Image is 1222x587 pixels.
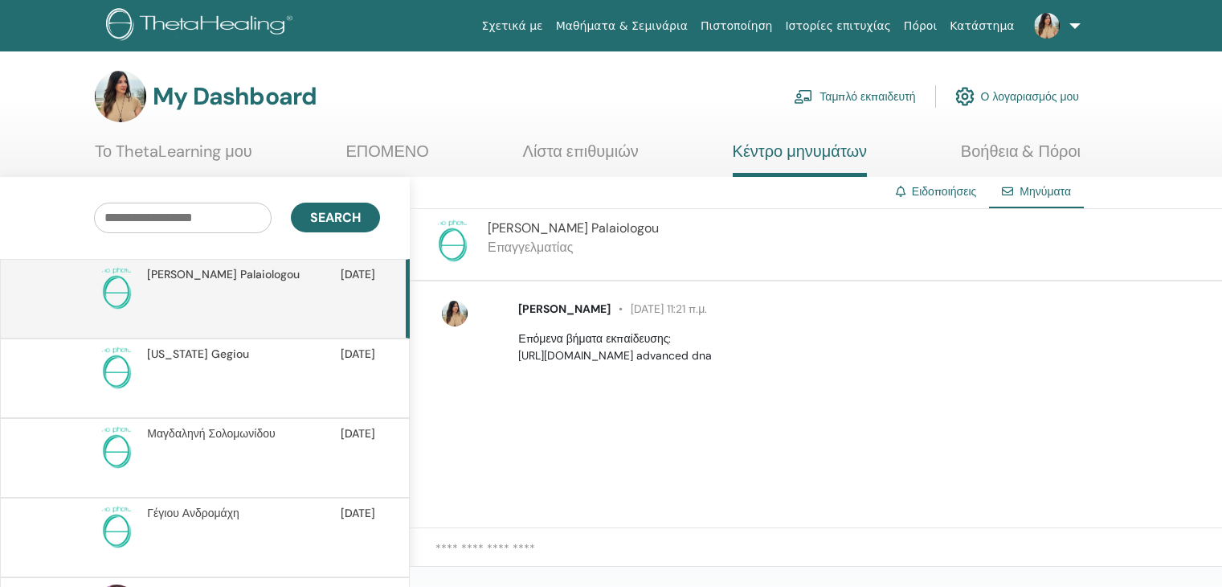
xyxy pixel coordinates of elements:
a: Το ThetaLearning μου [95,142,252,173]
a: Πόροι [897,11,943,41]
a: Ειδοποιήσεις [912,184,976,199]
img: default.jpg [1034,13,1060,39]
h3: My Dashboard [153,82,317,111]
img: cog.svg [955,83,975,110]
a: Σχετικά με [476,11,550,41]
a: Πιστοποίηση [694,11,779,41]
img: default.jpg [95,71,146,122]
a: Κατάστημα [943,11,1020,41]
span: Γέγιου Ανδρομάχη [147,505,239,522]
img: default.jpg [442,301,468,326]
span: [DATE] [341,505,375,522]
img: no-photo.png [94,346,139,391]
img: no-photo.png [94,425,139,470]
iframe: Intercom live chat [1167,532,1206,571]
span: [DATE] [341,266,375,283]
p: Επαγγελματίας [488,238,659,257]
span: [PERSON_NAME] [518,302,611,316]
a: Ιστορίες επιτυχίας [779,11,897,41]
a: ΕΠΟΜΕΝΟ [345,142,428,173]
span: [US_STATE] Gegiou [147,346,249,363]
span: [PERSON_NAME] Palaiologou [147,266,300,283]
p: Επόμενα βήματα εκπαίδευσης: [URL][DOMAIN_NAME] advanced dna [518,330,1204,364]
img: no-photo.png [94,505,139,550]
a: Μαθήματα & Σεμινάρια [550,11,694,41]
span: [PERSON_NAME] Palaiologou [488,220,659,236]
img: logo.png [106,8,298,44]
span: [DATE] [341,425,375,442]
span: Μαγδαληνή Σολομωνίδου [147,425,275,442]
span: Search [310,209,361,226]
img: no-photo.png [94,266,139,311]
a: Λίστα επιθυμιών [523,142,639,173]
a: Βοήθεια & Πόροι [961,142,1081,173]
a: Κέντρο μηνυμάτων [733,142,868,177]
img: chalkboard-teacher.svg [794,89,813,104]
span: [DATE] 11:21 π.μ. [611,302,707,316]
button: Search [291,203,380,232]
span: [DATE] [341,346,375,363]
img: no-photo.png [430,219,475,264]
span: Μηνύματα [1020,184,1071,199]
a: Ταμπλό εκπαιδευτή [794,79,915,114]
a: Ο λογαριασμός μου [955,79,1079,114]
